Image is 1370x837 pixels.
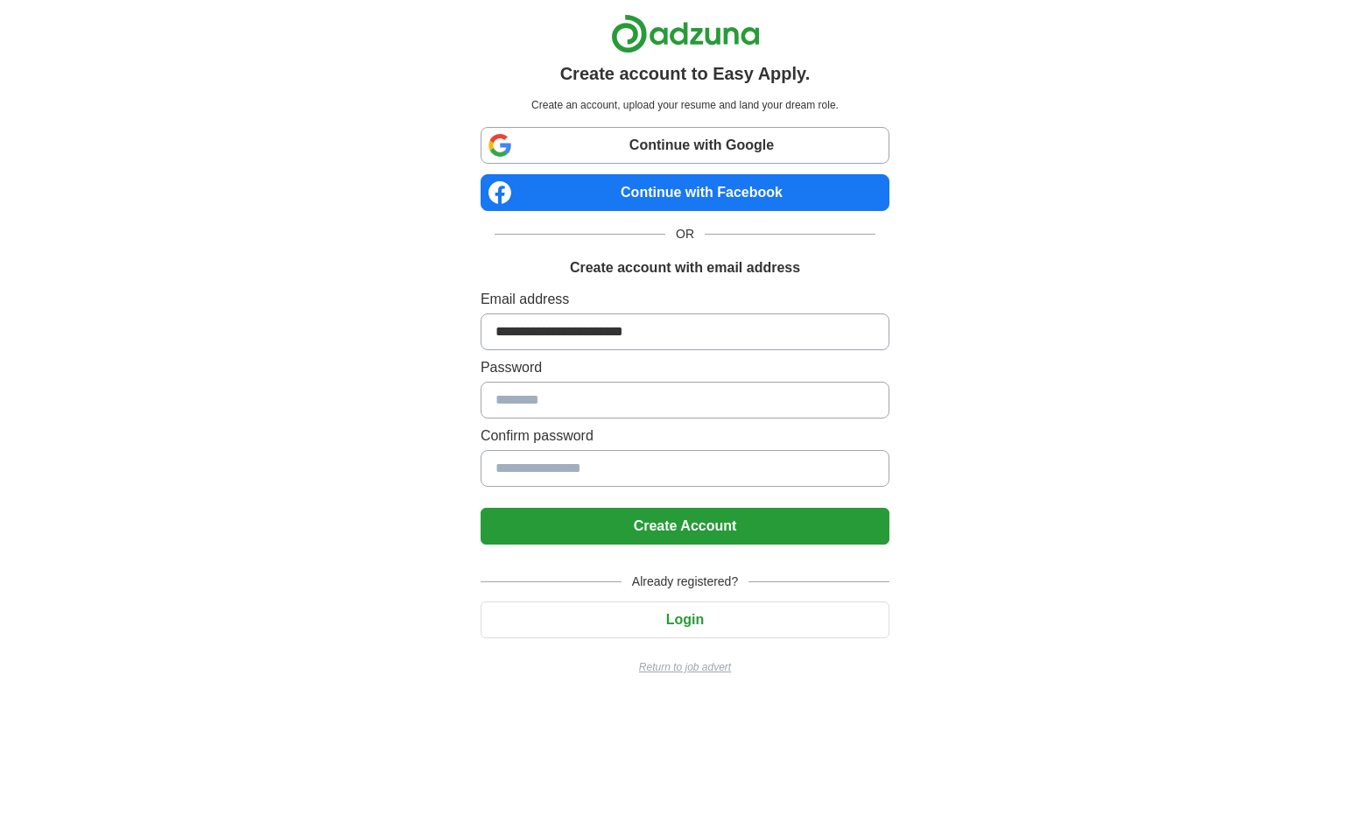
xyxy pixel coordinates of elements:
[481,508,889,545] button: Create Account
[481,174,889,211] a: Continue with Facebook
[481,357,889,378] label: Password
[481,289,889,310] label: Email address
[481,601,889,638] button: Login
[611,14,760,53] img: Adzuna logo
[481,612,889,627] a: Login
[481,426,889,447] label: Confirm password
[481,659,889,675] a: Return to job advert
[570,257,800,278] h1: Create account with email address
[560,60,811,87] h1: Create account to Easy Apply.
[665,225,705,243] span: OR
[481,127,889,164] a: Continue with Google
[622,573,748,591] span: Already registered?
[484,97,886,113] p: Create an account, upload your resume and land your dream role.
